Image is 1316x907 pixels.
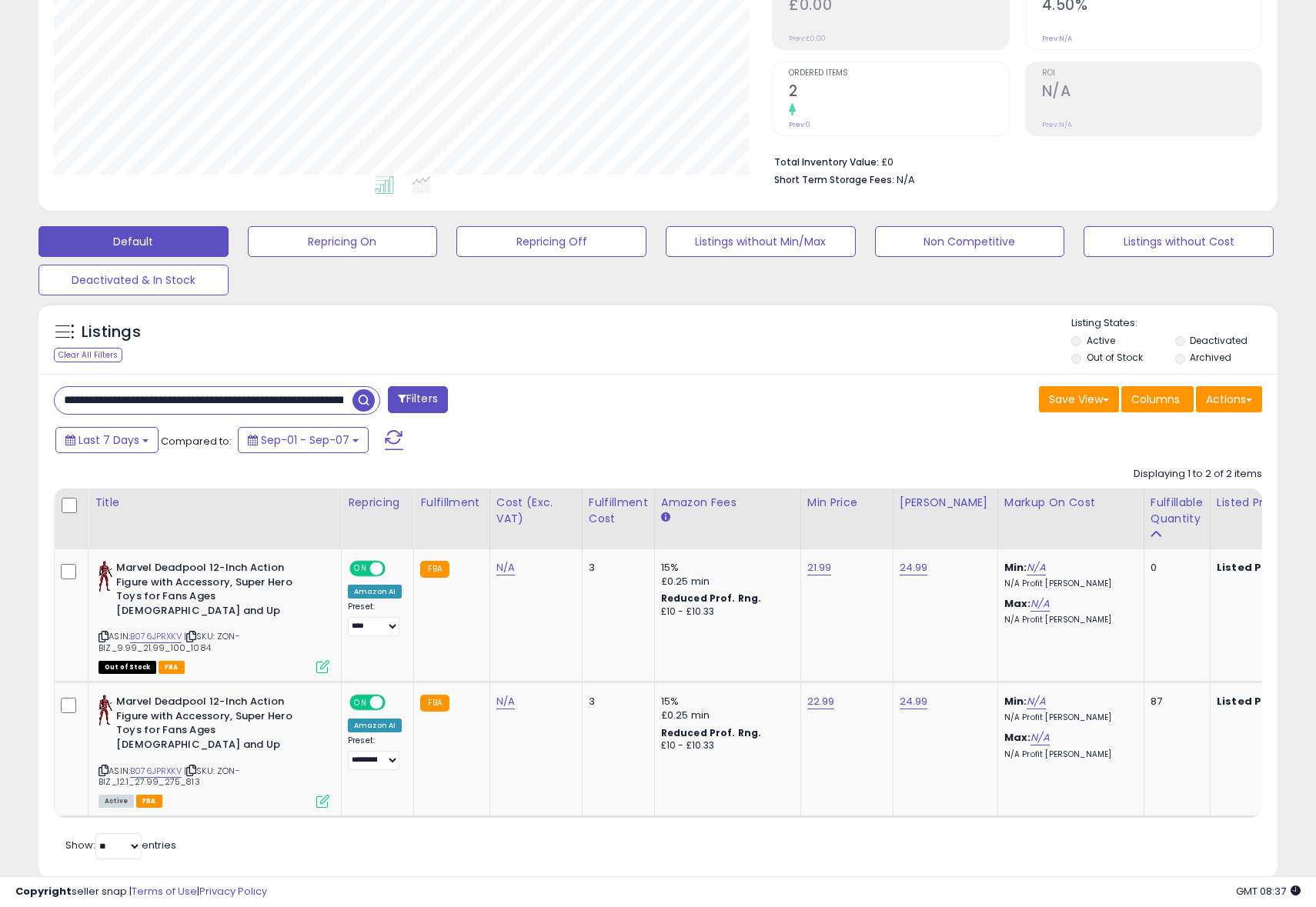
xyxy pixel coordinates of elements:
[900,694,928,709] a: 24.99
[1190,351,1231,364] label: Archived
[456,226,646,257] button: Repricing Off
[1004,712,1132,723] p: N/A Profit [PERSON_NAME]
[388,386,448,413] button: Filters
[807,495,887,511] div: Min Price
[99,765,240,788] span: | SKU: ZON-BIZ_12.1_27.99_275_813
[661,605,789,619] div: £10 - £10.33
[348,735,402,770] div: Preset:
[661,575,789,589] div: £0.25 min
[1042,69,1261,78] span: ROI
[116,561,303,622] b: Marvel Deadpool 12-Inch Action Figure with Accessory, Super Hero Toys for Fans Ages [DEMOGRAPHIC_...
[78,432,139,448] span: Last 7 Days
[420,695,449,712] small: FBA
[589,695,643,709] div: 3
[897,172,915,187] span: N/A
[38,265,229,295] button: Deactivated & In Stock
[1004,596,1031,611] b: Max:
[1004,694,1027,709] b: Min:
[95,495,335,511] div: Title
[661,592,762,605] b: Reduced Prof. Rng.
[496,560,515,575] a: N/A
[261,432,349,448] span: Sep-01 - Sep-07
[1042,34,1072,43] small: Prev: N/A
[997,489,1144,549] th: The percentage added to the cost of goods (COGS) that forms the calculator for Min & Max prices.
[116,695,303,755] b: Marvel Deadpool 12-Inch Action Figure with Accessory, Super Hero Toys for Fans Ages [DEMOGRAPHIC_...
[1190,334,1248,347] label: Deactivated
[348,495,407,511] div: Repricing
[130,630,182,643] a: B076JPRXKV
[1027,694,1045,709] a: N/A
[1004,560,1027,575] b: Min:
[1004,730,1031,745] b: Max:
[99,561,112,592] img: 41h4SiZ2dtL._SL40_.jpg
[99,695,112,725] img: 41h4SiZ2dtL._SL40_.jpg
[1236,884,1301,899] span: 2025-09-17 08:37 GMT
[496,694,515,709] a: N/A
[1151,561,1198,575] div: 0
[82,322,141,343] h5: Listings
[774,173,894,186] b: Short Term Storage Fees:
[1042,120,1072,129] small: Prev: N/A
[1027,560,1045,575] a: N/A
[55,427,159,453] button: Last 7 Days
[420,561,449,578] small: FBA
[348,585,402,599] div: Amazon AI
[1030,596,1049,612] a: N/A
[661,739,789,752] div: £10 - £10.33
[1084,226,1274,257] button: Listings without Cost
[238,427,369,453] button: Sep-01 - Sep-07
[661,561,789,575] div: 15%
[420,495,483,511] div: Fulfillment
[132,884,197,899] a: Terms of Use
[1042,82,1261,103] h2: N/A
[875,226,1065,257] button: Non Competitive
[789,34,826,43] small: Prev: £0.00
[383,562,408,575] span: OFF
[1151,495,1204,527] div: Fulfillable Quantity
[1196,386,1262,412] button: Actions
[661,511,670,525] small: Amazon Fees.
[136,795,162,808] span: FBA
[54,348,122,362] div: Clear All Filters
[1030,730,1049,745] a: N/A
[1087,351,1143,364] label: Out of Stock
[130,765,182,778] a: B076JPRXKV
[661,726,762,739] b: Reduced Prof. Rng.
[248,226,438,257] button: Repricing On
[351,562,370,575] span: ON
[65,838,176,852] span: Show: entries
[99,561,329,672] div: ASIN:
[900,560,928,575] a: 24.99
[789,82,1008,103] h2: 2
[1039,386,1119,412] button: Save View
[1217,560,1287,575] b: Listed Price:
[348,602,402,636] div: Preset:
[1151,695,1198,709] div: 87
[1004,615,1132,625] p: N/A Profit [PERSON_NAME]
[1004,749,1132,760] p: N/A Profit [PERSON_NAME]
[774,155,879,168] b: Total Inventory Value:
[351,696,370,709] span: ON
[789,120,810,129] small: Prev: 0
[789,69,1008,78] span: Ordered Items
[159,661,185,674] span: FBA
[99,695,329,805] div: ASIN:
[1071,316,1277,331] p: Listing States:
[15,884,72,899] strong: Copyright
[15,885,267,899] div: seller snap | |
[1217,694,1287,709] b: Listed Price:
[1004,495,1137,511] div: Markup on Cost
[589,561,643,575] div: 3
[99,795,134,808] span: All listings currently available for purchase on Amazon
[1121,386,1194,412] button: Columns
[99,661,156,674] span: All listings that are currently out of stock and unavailable for purchase on Amazon
[383,696,408,709] span: OFF
[774,152,1251,170] li: £0
[199,884,267,899] a: Privacy Policy
[348,719,402,732] div: Amazon AI
[1131,392,1180,407] span: Columns
[900,495,991,511] div: [PERSON_NAME]
[496,495,576,527] div: Cost (Exc. VAT)
[661,495,794,511] div: Amazon Fees
[807,560,832,575] a: 21.99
